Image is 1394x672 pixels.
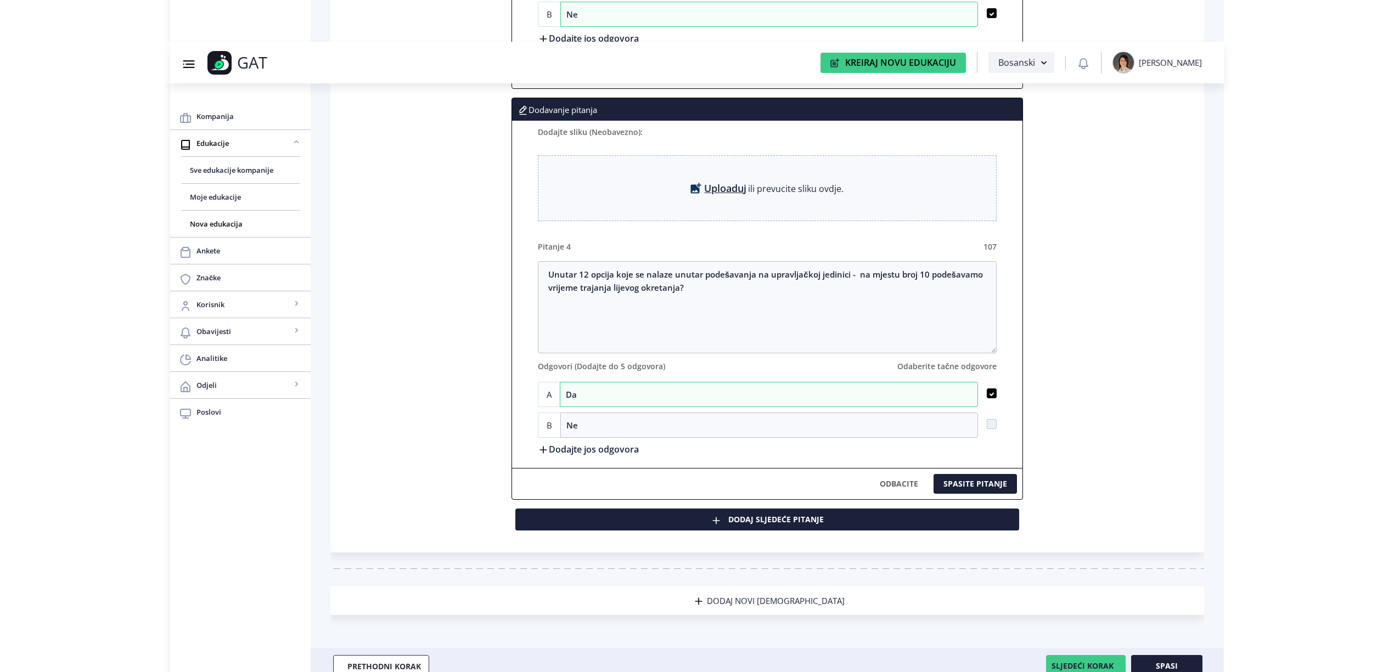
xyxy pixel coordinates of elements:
input: Dodajte odgovor [560,413,978,438]
span: Korisnik [196,298,291,311]
p: GAT [237,57,267,68]
span: Nova edukacija [190,217,291,230]
a: Poslovi [170,399,311,425]
img: create-new-education-icon.svg [830,58,840,67]
span: Dodavanje pitanja [518,104,597,115]
a: Sve edukacije kompanije [181,157,300,183]
button: SPASITE PITANJE [934,474,1017,494]
span: B [538,2,560,27]
img: upload-img-icon.svg [690,183,701,194]
button: Dodaj sljedeće pitanje [515,509,1019,530]
a: Obavijesti [170,318,311,345]
span: Kompanija [196,110,302,123]
button: ODBACITE [870,474,928,494]
a: Odjeli [170,372,311,398]
label: Dodajte sliku (Neobavezno): [538,127,643,138]
a: Nova edukacija [181,211,300,237]
a: Ankete [170,238,311,264]
a: Edukacije [170,130,311,156]
a: Korisnik [170,291,311,318]
input: Dodajte odgovor [560,382,978,407]
a: Uploaduj [704,183,746,194]
span: Sve edukacije kompanije [190,163,291,177]
span: Spasi [1156,662,1178,670]
span: Obavijesti [196,325,291,338]
span: DODAJ NOVI [DEMOGRAPHIC_DATA] [707,595,845,606]
span: Ankete [196,244,302,257]
button: Bosanski [988,52,1054,73]
span: Analitike [196,352,302,365]
span: Značke [196,271,302,284]
span: A [538,382,560,407]
a: Analitike [170,345,311,371]
a: Moje edukacije [181,184,300,210]
label: 107 [983,241,997,252]
a: Kompanija [170,103,311,129]
label: Dodajte jos odgovora [538,443,639,455]
button: Kreiraj Novu Edukaciju [820,53,966,73]
label: Dodajte jos odgovora [538,32,639,44]
span: Odjeli [196,379,291,392]
a: GAT [207,51,337,75]
label: Pitanje 4 [538,241,571,252]
div: [PERSON_NAME] [1139,57,1202,68]
label: Odaberite tačne odgovore [897,361,997,372]
label: Odgovori (Dodajte do 5 odgovora) [538,361,665,372]
span: B [538,413,560,438]
span: Poslovi [196,405,302,419]
input: Dodajte odgovor [560,2,978,27]
a: Značke [170,264,311,291]
span: Moje edukacije [190,190,291,204]
span: Edukacije [196,137,291,150]
span: ili prevucite sliku ovdje. [748,183,844,195]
